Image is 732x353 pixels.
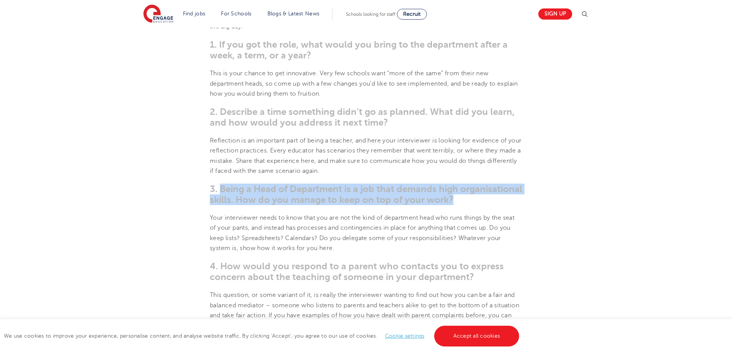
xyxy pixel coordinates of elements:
[210,39,508,61] span: 1. If you got the role, what would you bring to the department after a week, a term, or a year?
[143,5,173,24] img: Engage Education
[210,106,515,128] span: 2. Describe a time something didn’t go as planned. What did you learn, and how would you address ...
[210,292,519,339] span: This question, or some variant of it, is really the interviewer wanting to find out how you can b...
[210,137,522,174] span: Reflection is an important part of being a teacher, and here your interviewer is looking for evid...
[210,214,515,252] span: Your interviewer needs to know that you are not the kind of department head who runs things by th...
[183,11,206,17] a: Find jobs
[346,12,395,17] span: Schools looking for staff
[4,333,521,339] span: We use cookies to improve your experience, personalise content, and analyse website traffic. By c...
[210,70,518,97] span: This is your chance to get innovative. Very few schools want “more of the same” from their new de...
[267,11,320,17] a: Blogs & Latest News
[210,184,522,205] span: 3. Being a Head of Department is a job that demands high organisational skills. How do you manage...
[385,333,425,339] a: Cookie settings
[397,9,427,20] a: Recruit
[403,11,421,17] span: Recruit
[538,8,572,20] a: Sign up
[210,261,504,282] span: 4. How would you respond to a parent who contacts you to express concern about the teaching of so...
[434,326,520,346] a: Accept all cookies
[221,11,251,17] a: For Schools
